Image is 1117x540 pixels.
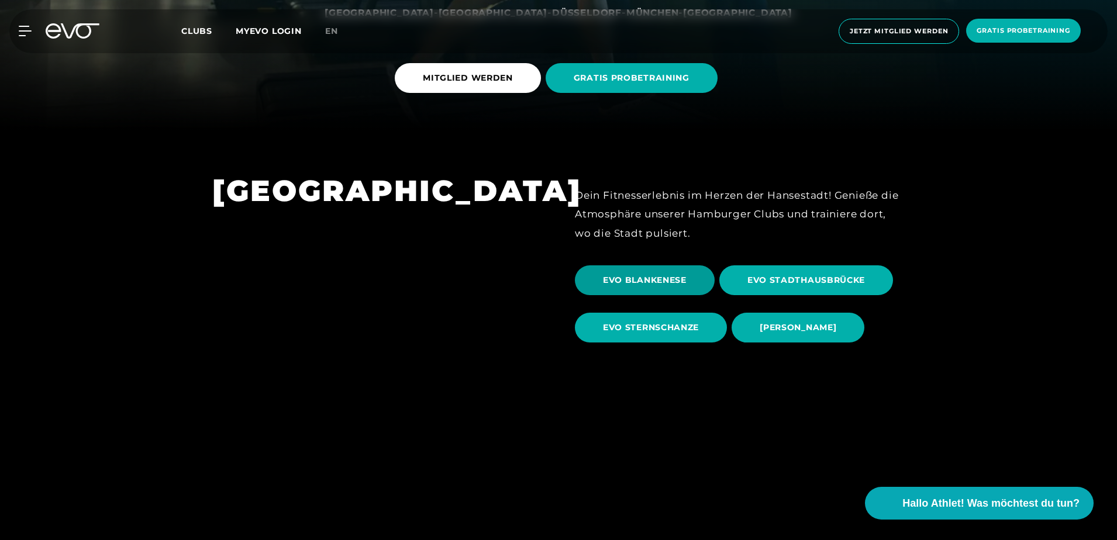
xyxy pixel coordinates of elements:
[546,54,722,102] a: GRATIS PROBETRAINING
[732,304,869,351] a: [PERSON_NAME]
[902,496,1080,511] span: Hallo Athlet! Was möchtest du tun?
[865,487,1094,520] button: Hallo Athlet! Was möchtest du tun?
[835,19,963,44] a: Jetzt Mitglied werden
[395,54,546,102] a: MITGLIED WERDEN
[575,257,719,304] a: EVO BLANKENESE
[603,274,687,286] span: EVO BLANKENESE
[236,26,302,36] a: MYEVO LOGIN
[212,172,542,210] h1: [GEOGRAPHIC_DATA]
[963,19,1084,44] a: Gratis Probetraining
[325,25,352,38] a: en
[181,25,236,36] a: Clubs
[747,274,865,286] span: EVO STADTHAUSBRÜCKE
[325,26,338,36] span: en
[575,304,732,351] a: EVO STERNSCHANZE
[760,321,836,334] span: [PERSON_NAME]
[603,321,699,334] span: EVO STERNSCHANZE
[423,72,513,84] span: MITGLIED WERDEN
[575,186,905,243] div: Dein Fitnesserlebnis im Herzen der Hansestadt! Genieße die Atmosphäre unserer Hamburger Clubs und...
[719,257,898,304] a: EVO STADTHAUSBRÜCKE
[181,26,212,36] span: Clubs
[977,26,1070,36] span: Gratis Probetraining
[574,72,689,84] span: GRATIS PROBETRAINING
[850,26,948,36] span: Jetzt Mitglied werden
